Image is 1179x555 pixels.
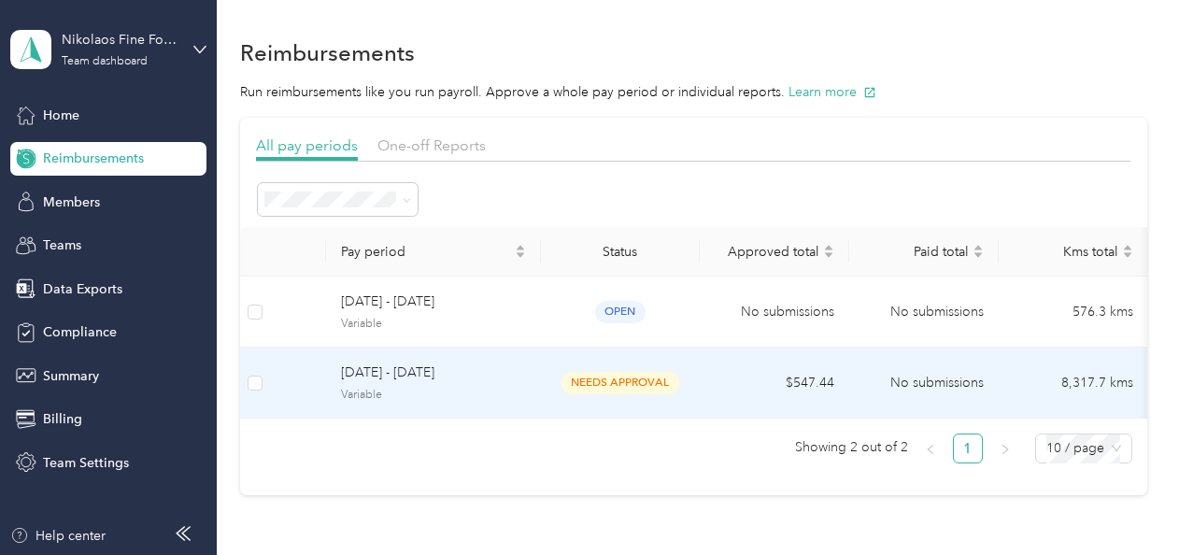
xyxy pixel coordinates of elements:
button: left [916,434,945,463]
span: Kms total [1014,244,1118,260]
span: right [1000,444,1011,455]
iframe: Everlance-gr Chat Button Frame [1074,450,1179,555]
th: Pay period [326,227,541,277]
h1: Reimbursements [240,43,415,63]
span: Variable [341,387,526,404]
th: Approved total [700,227,849,277]
div: Page Size [1035,434,1132,463]
span: All pay periods [256,136,358,154]
th: Kms total [999,227,1148,277]
span: Billing [43,409,82,429]
span: Pay period [341,244,511,260]
span: Paid total [864,244,969,260]
span: open [595,301,646,322]
p: Run reimbursements like you run payroll. Approve a whole pay period or individual reports. [240,82,1147,102]
span: caret-up [515,242,526,253]
td: No submissions [700,277,849,348]
span: Approved total [715,244,819,260]
span: 10 / page [1046,434,1121,462]
th: Paid total [849,227,999,277]
span: caret-up [823,242,834,253]
span: Summary [43,366,99,386]
td: No submissions [849,348,999,419]
span: Members [43,192,100,212]
span: Showing 2 out of 2 [795,434,908,462]
button: Learn more [788,82,876,102]
span: caret-down [1122,249,1133,261]
li: 1 [953,434,983,463]
span: needs approval [561,372,679,393]
div: Nikolaos Fine Foods [GEOGRAPHIC_DATA] [62,30,178,50]
span: caret-down [515,249,526,261]
div: Status [556,244,685,260]
span: Reimbursements [43,149,144,168]
div: Team dashboard [62,56,148,67]
span: One-off Reports [377,136,486,154]
span: Teams [43,235,81,255]
button: Help center [10,526,106,546]
span: Team Settings [43,453,129,473]
span: Compliance [43,322,117,342]
span: caret-up [973,242,984,253]
span: left [925,444,936,455]
span: [DATE] - [DATE] [341,363,526,383]
li: Previous Page [916,434,945,463]
td: $547.44 [700,348,849,419]
span: [DATE] - [DATE] [341,292,526,312]
span: caret-down [973,249,984,261]
span: Variable [341,316,526,333]
span: caret-up [1122,242,1133,253]
span: Home [43,106,79,125]
span: caret-down [823,249,834,261]
button: right [990,434,1020,463]
span: Data Exports [43,279,122,299]
li: Next Page [990,434,1020,463]
td: No submissions [849,277,999,348]
td: 576.3 kms [999,277,1148,348]
a: 1 [954,434,982,462]
td: 8,317.7 kms [999,348,1148,419]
